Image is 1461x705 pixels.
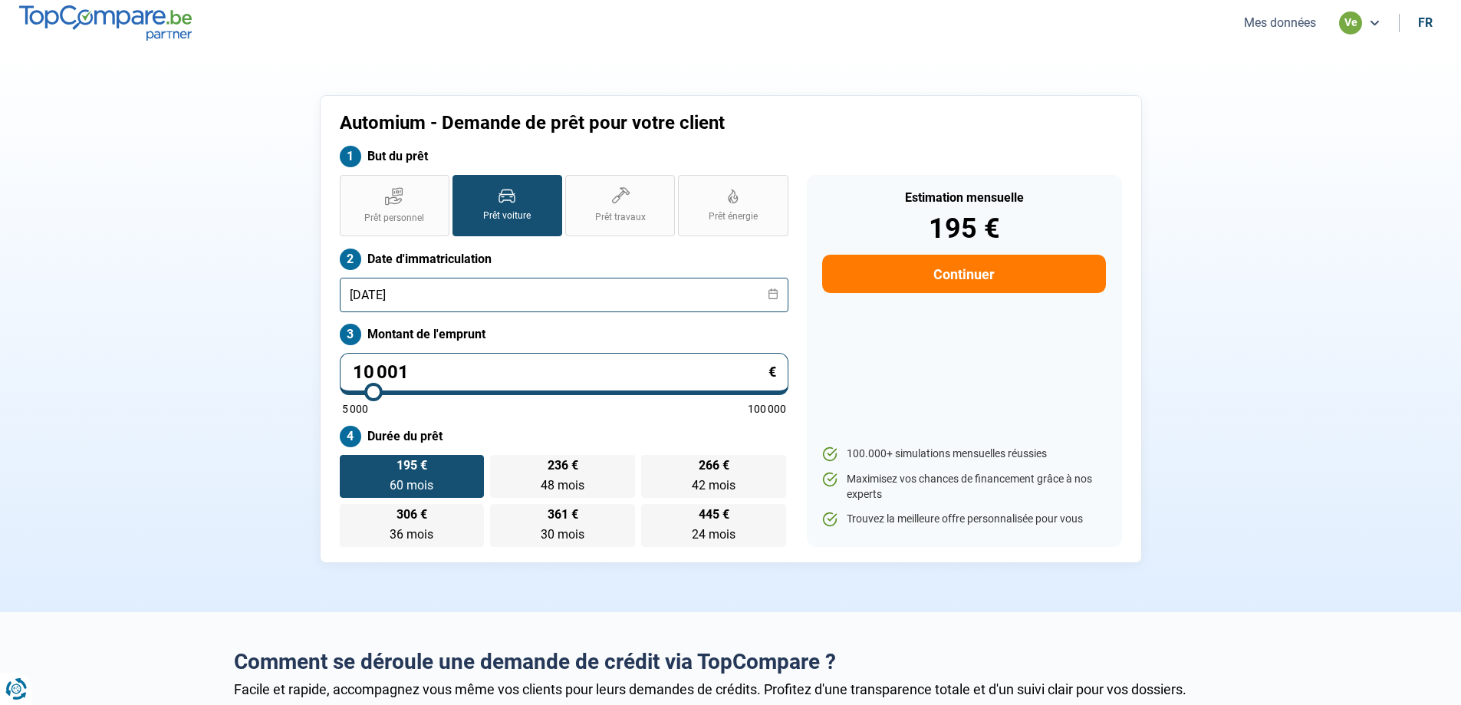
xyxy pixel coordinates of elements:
div: Estimation mensuelle [822,192,1105,204]
h2: Comment se déroule une demande de crédit via TopCompare ? [234,649,1228,675]
span: 24 mois [692,527,735,542]
li: Trouvez la meilleure offre personnalisée pour vous [822,512,1105,527]
span: 36 mois [390,527,433,542]
span: Prêt travaux [595,211,646,224]
label: But du prêt [340,146,788,167]
li: 100.000+ simulations mensuelles réussies [822,446,1105,462]
span: 306 € [397,509,427,521]
span: 361 € [548,509,578,521]
li: Maximisez vos chances de financement grâce à nos experts [822,472,1105,502]
div: fr [1418,15,1433,30]
span: Prêt voiture [483,209,531,222]
span: 195 € [397,460,427,472]
div: 195 € [822,215,1105,242]
div: Facile et rapide, accompagnez vous même vos clients pour leurs demandes de crédits. Profitez d'un... [234,681,1228,697]
label: Date d'immatriculation [340,249,788,270]
span: Prêt personnel [364,212,424,225]
span: 266 € [699,460,729,472]
label: Montant de l'emprunt [340,324,788,345]
span: 236 € [548,460,578,472]
span: 60 mois [390,478,433,493]
span: 42 mois [692,478,735,493]
span: Prêt énergie [709,210,758,223]
span: 5 000 [342,404,368,414]
h1: Automium - Demande de prêt pour votre client [340,112,922,134]
span: 445 € [699,509,729,521]
label: Durée du prêt [340,426,788,447]
button: Continuer [822,255,1105,293]
span: € [768,365,776,379]
img: TopCompare.be [19,5,192,40]
span: 30 mois [541,527,584,542]
input: jj/mm/aaaa [340,278,788,312]
div: ve [1339,12,1362,35]
span: 100 000 [748,404,786,414]
button: Mes données [1239,15,1321,31]
span: 48 mois [541,478,584,493]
